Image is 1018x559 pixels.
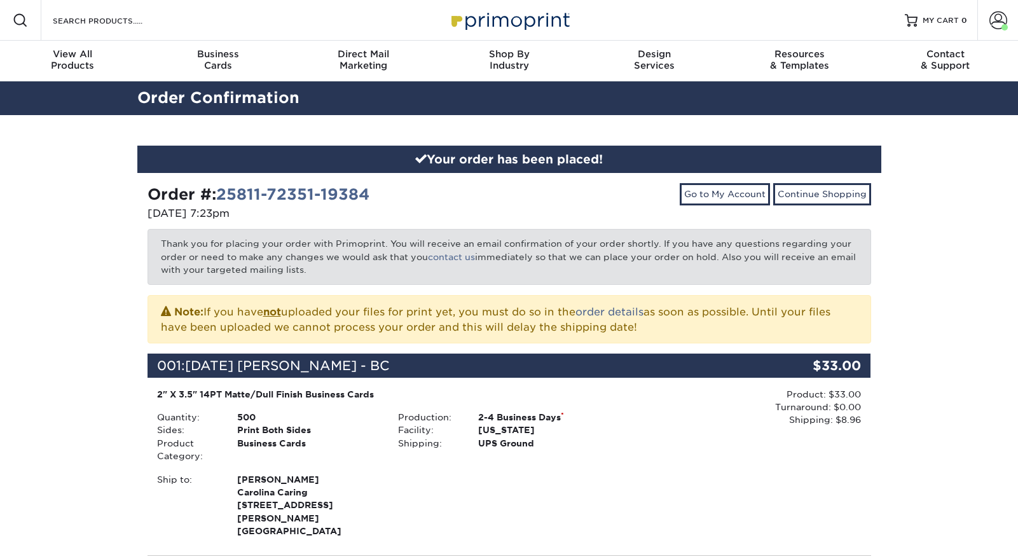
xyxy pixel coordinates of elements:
span: Design [582,48,727,60]
a: Resources& Templates [727,41,873,81]
span: [DATE] [PERSON_NAME] - BC [185,358,390,373]
span: Business [146,48,291,60]
div: $33.00 [750,354,871,378]
div: Quantity: [148,411,228,424]
h2: Order Confirmation [128,86,891,110]
input: SEARCH PRODUCTS..... [52,13,175,28]
b: not [263,306,281,318]
div: & Templates [727,48,873,71]
a: order details [575,306,643,318]
div: & Support [872,48,1018,71]
strong: Order #: [148,185,369,204]
div: 001: [148,354,750,378]
div: Ship to: [148,473,228,538]
span: Direct Mail [291,48,436,60]
span: 0 [961,16,967,25]
div: 2-4 Business Days [469,411,629,424]
strong: [GEOGRAPHIC_DATA] [237,473,379,537]
p: [DATE] 7:23pm [148,206,500,221]
img: Primoprint [446,6,573,34]
div: Services [582,48,727,71]
div: Sides: [148,424,228,436]
span: Shop By [436,48,582,60]
a: BusinessCards [146,41,291,81]
span: Contact [872,48,1018,60]
div: Print Both Sides [228,424,389,436]
iframe: Google Customer Reviews [3,520,108,555]
div: Business Cards [228,437,389,463]
div: Facility: [389,424,469,436]
div: Product Category: [148,437,228,463]
div: 500 [228,411,389,424]
a: Shop ByIndustry [436,41,582,81]
div: Industry [436,48,582,71]
span: Carolina Caring [237,486,379,499]
span: Resources [727,48,873,60]
div: [US_STATE] [469,424,629,436]
a: Continue Shopping [773,183,871,205]
a: 25811-72351-19384 [216,185,369,204]
a: contact us [428,252,475,262]
div: Your order has been placed! [137,146,881,174]
a: Go to My Account [680,183,770,205]
a: DesignServices [582,41,727,81]
p: Thank you for placing your order with Primoprint. You will receive an email confirmation of your ... [148,229,871,284]
div: Production: [389,411,469,424]
strong: Note: [174,306,203,318]
a: Direct MailMarketing [291,41,436,81]
div: UPS Ground [469,437,629,450]
span: MY CART [923,15,959,26]
div: Product: $33.00 Turnaround: $0.00 Shipping: $8.96 [629,388,861,427]
div: Cards [146,48,291,71]
div: Shipping: [389,437,469,450]
span: [STREET_ADDRESS][PERSON_NAME] [237,499,379,525]
div: 2" X 3.5" 14PT Matte/Dull Finish Business Cards [157,388,621,401]
a: Contact& Support [872,41,1018,81]
span: [PERSON_NAME] [237,473,379,486]
p: If you have uploaded your files for print yet, you must do so in the as soon as possible. Until y... [161,303,858,335]
div: Marketing [291,48,436,71]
